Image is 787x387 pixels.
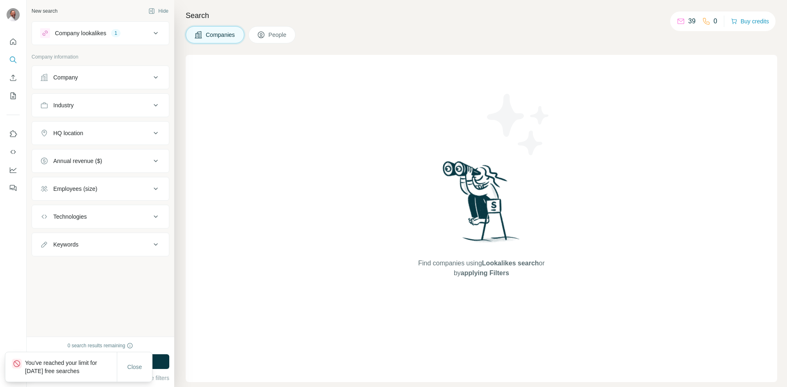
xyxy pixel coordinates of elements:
div: Keywords [53,240,78,249]
span: Lookalikes search [482,260,539,267]
img: Surfe Illustration - Woman searching with binoculars [439,159,524,250]
div: New search [32,7,57,15]
button: Employees (size) [32,179,169,199]
img: Avatar [7,8,20,21]
div: 0 search results remaining [68,342,134,349]
p: 39 [688,16,696,26]
button: Feedback [7,181,20,195]
button: Industry [32,95,169,115]
h4: Search [186,10,777,21]
button: Dashboard [7,163,20,177]
button: Use Surfe on LinkedIn [7,127,20,141]
img: Surfe Illustration - Stars [482,88,555,161]
div: HQ location [53,129,83,137]
button: Keywords [32,235,169,254]
span: Companies [206,31,236,39]
div: Technologies [53,213,87,221]
button: Use Surfe API [7,145,20,159]
div: 1 [111,29,121,37]
button: Company [32,68,169,87]
button: Close [122,360,148,374]
p: You've reached your limit for [DATE] free searches [25,359,117,375]
span: applying Filters [461,269,509,276]
p: Company information [32,53,169,61]
div: Industry [53,101,74,109]
button: Buy credits [731,16,769,27]
span: Find companies using or by [416,258,547,278]
button: Search [7,52,20,67]
button: My lists [7,88,20,103]
button: Hide [143,5,174,17]
div: Annual revenue ($) [53,157,102,165]
div: Company [53,73,78,81]
button: Technologies [32,207,169,226]
button: HQ location [32,123,169,143]
button: Quick start [7,34,20,49]
span: People [268,31,287,39]
p: 0 [714,16,717,26]
button: Annual revenue ($) [32,151,169,171]
div: Employees (size) [53,185,97,193]
span: Close [127,363,142,371]
div: Company lookalikes [55,29,106,37]
button: Company lookalikes1 [32,23,169,43]
button: Enrich CSV [7,70,20,85]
